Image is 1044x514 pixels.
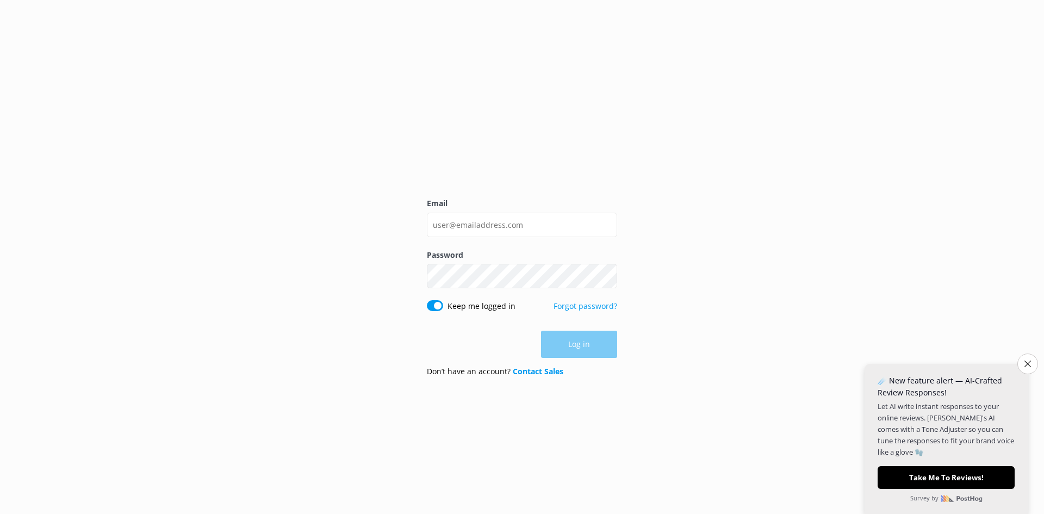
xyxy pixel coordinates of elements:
[595,265,617,287] button: Show password
[427,249,617,261] label: Password
[427,213,617,237] input: user@emailaddress.com
[448,300,515,312] label: Keep me logged in
[513,366,563,376] a: Contact Sales
[427,197,617,209] label: Email
[427,366,563,377] p: Don’t have an account?
[554,301,617,311] a: Forgot password?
